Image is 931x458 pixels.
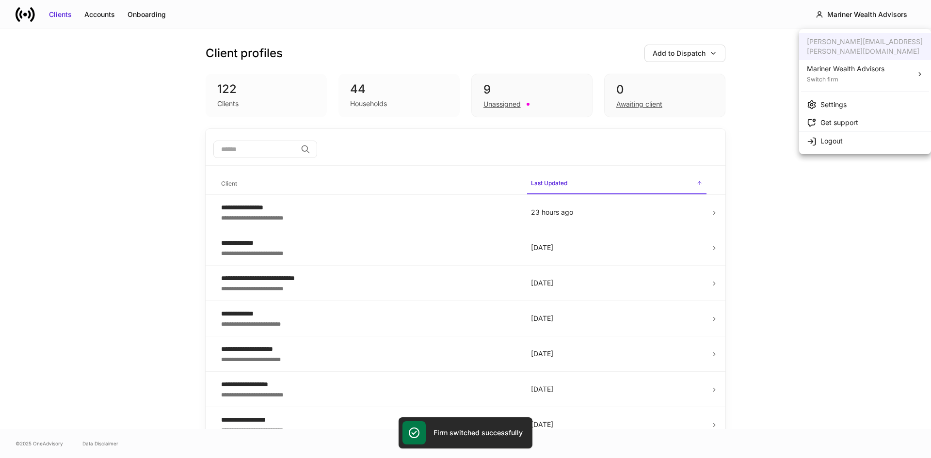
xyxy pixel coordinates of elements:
[820,100,847,110] div: Settings
[433,428,523,438] h5: Firm switched successfully
[807,74,884,83] div: Switch firm
[799,33,931,60] div: [PERSON_NAME][EMAIL_ADDRESS][PERSON_NAME][DOMAIN_NAME]
[820,136,843,146] div: Logout
[820,118,858,127] div: Get support
[807,64,884,74] div: Mariner Wealth Advisors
